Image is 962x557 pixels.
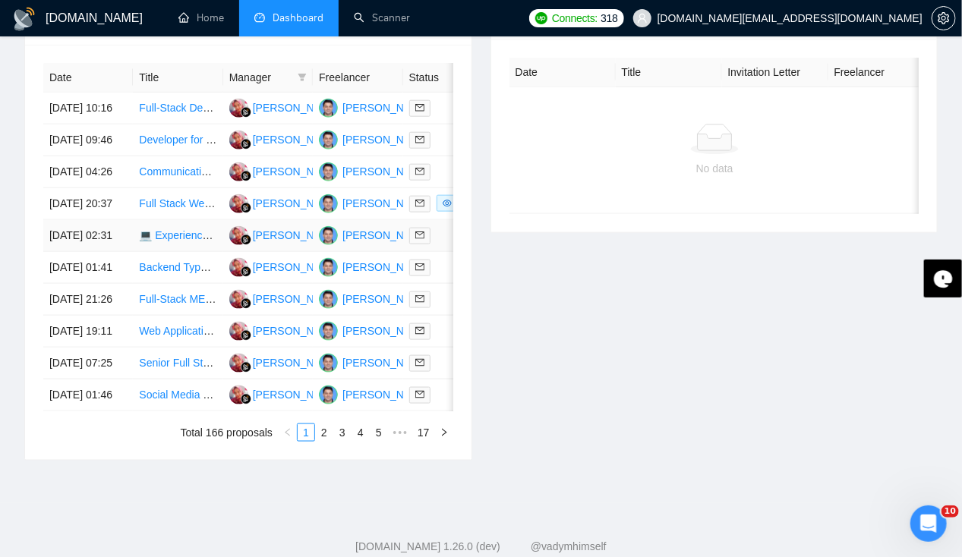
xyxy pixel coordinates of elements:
td: [DATE] 09:46 [43,124,133,156]
img: DP [229,322,248,341]
th: Manager [223,63,313,93]
a: 1 [298,424,314,441]
a: 2 [316,424,333,441]
span: mail [415,294,424,304]
a: DP[PERSON_NAME] [229,133,340,145]
div: [PERSON_NAME] [342,163,430,180]
img: DP [229,385,248,404]
td: [DATE] 21:26 [43,284,133,316]
img: AR [319,290,338,309]
a: Web Application Development [139,325,281,337]
a: AR[PERSON_NAME] [319,388,430,400]
img: DP [229,226,248,245]
img: DP [229,99,248,118]
img: gigradar-bm.png [241,298,251,309]
span: Status [409,69,472,86]
a: DP[PERSON_NAME] [229,101,340,113]
a: DP[PERSON_NAME] [229,228,340,241]
img: gigradar-bm.png [241,234,251,245]
img: DP [229,131,248,149]
a: DP[PERSON_NAME] [229,388,340,400]
a: DP[PERSON_NAME] [229,197,340,209]
span: Dashboard [273,11,323,24]
div: [PERSON_NAME] [253,163,340,180]
span: ••• [388,423,412,442]
img: gigradar-bm.png [241,394,251,404]
li: 2 [315,423,333,442]
a: AR[PERSON_NAME] [319,133,430,145]
img: logo [12,7,36,31]
iframe: Intercom live chat [910,505,947,542]
td: Communication Expert who has a software background [133,156,222,188]
span: Manager [229,69,292,86]
div: [PERSON_NAME] [253,99,340,116]
a: Backend Typescript Engineer [139,261,277,273]
td: Web Application Development [133,316,222,348]
img: AR [319,99,338,118]
a: 5 [371,424,387,441]
img: gigradar-bm.png [241,330,251,341]
span: mail [415,326,424,335]
button: setting [932,6,956,30]
span: mail [415,135,424,144]
img: AR [319,162,338,181]
img: AR [319,385,338,404]
a: DP[PERSON_NAME] [229,292,340,304]
a: homeHome [178,11,224,24]
span: Connects: [552,10,598,27]
td: Backend Typescript Engineer [133,252,222,284]
div: [PERSON_NAME] [253,227,340,244]
a: Communication Expert who has a software background [139,165,399,178]
img: DP [229,290,248,309]
a: AR[PERSON_NAME] [319,165,430,177]
a: DP[PERSON_NAME] [229,324,340,336]
a: AR[PERSON_NAME] [319,260,430,272]
td: [DATE] 01:46 [43,379,133,411]
img: gigradar-bm.png [241,171,251,181]
span: left [283,428,292,437]
span: user [637,13,648,24]
span: eye [443,199,452,208]
div: [PERSON_NAME] [253,386,340,403]
a: AR[PERSON_NAME] [319,101,430,113]
th: Freelancer [313,63,402,93]
div: [PERSON_NAME] [342,386,430,403]
span: setting [932,12,955,24]
td: [DATE] 20:37 [43,188,133,220]
td: Senior Full Stack Developer [133,348,222,379]
a: 3 [334,424,351,441]
div: [PERSON_NAME] [342,195,430,212]
a: 4 [352,424,369,441]
img: DP [229,258,248,277]
div: No data [522,160,908,177]
button: right [435,423,453,442]
th: Title [133,63,222,93]
img: AR [319,258,338,277]
img: AR [319,354,338,373]
a: @vadymhimself [531,541,607,553]
a: Full-Stack MERN Developer Needed for Trading Platform Development [139,293,474,305]
li: Next 5 Pages [388,423,412,442]
td: Full-Stack Developer for SaaS MVP (Web + Mobile + Extension) needed [133,93,222,124]
td: [DATE] 07:25 [43,348,133,379]
div: [PERSON_NAME] [253,195,340,212]
li: Previous Page [279,423,297,442]
a: AR[PERSON_NAME] [319,197,430,209]
div: [PERSON_NAME] [342,354,430,371]
a: DP[PERSON_NAME] [229,260,340,272]
a: Full-Stack Developer for SaaS MVP (Web + Mobile + Extension) needed [139,102,480,114]
li: 1 [297,423,315,442]
span: mail [415,231,424,240]
span: filter [295,66,310,89]
span: mail [415,103,424,112]
td: 💻 Experienced Full-Stack Developer (React.js + Node.js) Needed for Long-Term Projects 🌍 [133,220,222,252]
th: Date [509,58,616,87]
div: [PERSON_NAME] [253,131,340,148]
span: filter [298,73,307,82]
span: 10 [941,505,959,518]
span: mail [415,167,424,176]
a: DP[PERSON_NAME] [229,165,340,177]
li: 17 [412,423,435,442]
td: Social Media Website and App Development [133,379,222,411]
a: Developer for Lovable/Base44-like AI SaaS (chat to app). Next.js, Supabase [139,134,497,146]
